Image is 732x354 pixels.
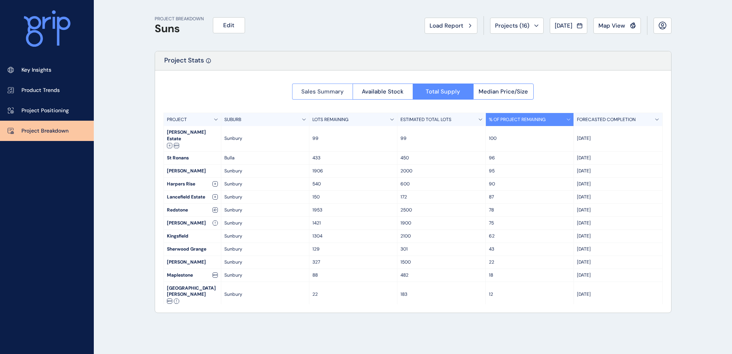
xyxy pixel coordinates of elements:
[155,16,204,22] p: PROJECT BREAKDOWN
[577,168,659,174] p: [DATE]
[593,18,641,34] button: Map View
[577,155,659,161] p: [DATE]
[400,135,482,142] p: 99
[312,259,394,265] p: 327
[312,291,394,298] p: 22
[577,272,659,279] p: [DATE]
[21,87,60,94] p: Product Trends
[362,88,404,95] span: Available Stock
[164,230,221,243] div: Kingsfield
[400,291,482,298] p: 183
[164,217,221,229] div: [PERSON_NAME]
[489,259,570,265] p: 22
[312,155,394,161] p: 433
[489,272,570,279] p: 18
[577,291,659,298] p: [DATE]
[312,168,394,174] p: 1906
[479,88,528,95] span: Median Price/Size
[400,246,482,252] p: 301
[577,207,659,213] p: [DATE]
[400,272,482,279] p: 482
[224,168,306,174] p: Sunbury
[400,220,482,226] p: 1900
[555,22,572,29] span: [DATE]
[495,22,529,29] span: Projects ( 16 )
[577,220,659,226] p: [DATE]
[164,204,221,216] div: Redstone
[400,181,482,187] p: 600
[312,220,394,226] p: 1421
[489,181,570,187] p: 90
[430,22,463,29] span: Load Report
[425,18,477,34] button: Load Report
[164,126,221,151] div: [PERSON_NAME] Estate
[400,194,482,200] p: 172
[164,269,221,282] div: Maplestone
[21,107,69,115] p: Project Positioning
[292,84,353,100] button: Sales Summary
[413,84,473,100] button: Total Supply
[489,194,570,200] p: 87
[312,116,348,123] p: LOTS REMAINING
[489,135,570,142] p: 100
[224,155,306,161] p: Bulla
[400,259,482,265] p: 1500
[400,233,482,239] p: 2100
[473,84,534,100] button: Median Price/Size
[577,259,659,265] p: [DATE]
[489,207,570,213] p: 78
[224,181,306,187] p: Sunbury
[577,194,659,200] p: [DATE]
[224,220,306,226] p: Sunbury
[400,207,482,213] p: 2500
[224,272,306,279] p: Sunbury
[400,116,451,123] p: ESTIMATED TOTAL LOTS
[312,246,394,252] p: 129
[490,18,544,34] button: Projects (16)
[224,259,306,265] p: Sunbury
[312,194,394,200] p: 150
[550,18,587,34] button: [DATE]
[164,243,221,256] div: Sherwood Grange
[223,21,234,29] span: Edit
[164,282,221,307] div: [GEOGRAPHIC_DATA][PERSON_NAME]
[353,84,413,100] button: Available Stock
[312,272,394,279] p: 88
[577,135,659,142] p: [DATE]
[301,88,344,95] span: Sales Summary
[224,116,241,123] p: SUBURB
[167,116,187,123] p: PROJECT
[164,152,221,164] div: St Ronans
[224,135,306,142] p: Sunbury
[489,291,570,298] p: 12
[155,22,204,35] h1: Suns
[489,116,546,123] p: % OF PROJECT REMAINING
[577,181,659,187] p: [DATE]
[312,181,394,187] p: 540
[164,56,204,70] p: Project Stats
[426,88,460,95] span: Total Supply
[489,233,570,239] p: 62
[489,220,570,226] p: 75
[312,135,394,142] p: 99
[224,194,306,200] p: Sunbury
[400,168,482,174] p: 2000
[312,233,394,239] p: 1304
[598,22,625,29] span: Map View
[577,116,636,123] p: FORECASTED COMPLETION
[224,246,306,252] p: Sunbury
[164,165,221,177] div: [PERSON_NAME]
[21,127,69,135] p: Project Breakdown
[489,155,570,161] p: 96
[577,246,659,252] p: [DATE]
[577,233,659,239] p: [DATE]
[164,191,221,203] div: Lancefield Estate
[224,207,306,213] p: Sunbury
[21,66,51,74] p: Key Insights
[489,246,570,252] p: 43
[312,207,394,213] p: 1953
[400,155,482,161] p: 450
[224,233,306,239] p: Sunbury
[213,17,245,33] button: Edit
[164,256,221,269] div: [PERSON_NAME]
